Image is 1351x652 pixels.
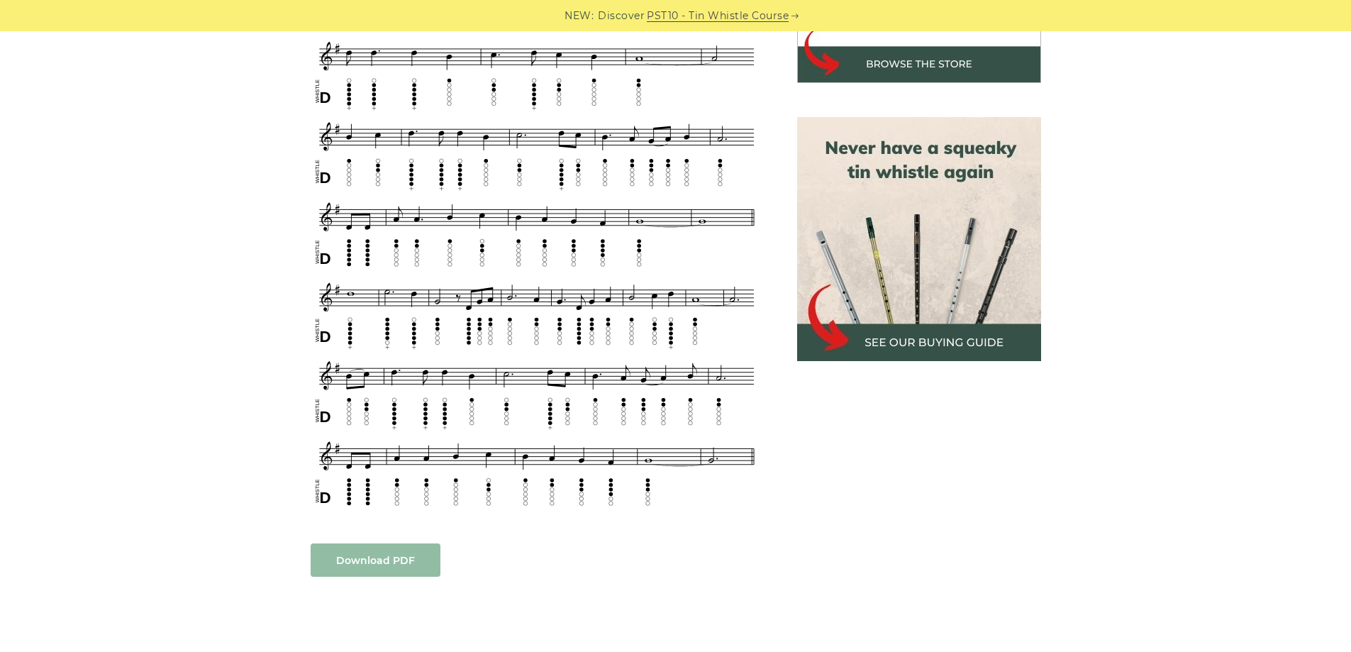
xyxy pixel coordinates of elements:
[311,543,440,577] a: Download PDF
[565,8,594,24] span: NEW:
[797,117,1041,361] img: tin whistle buying guide
[598,8,645,24] span: Discover
[647,8,789,24] a: PST10 - Tin Whistle Course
